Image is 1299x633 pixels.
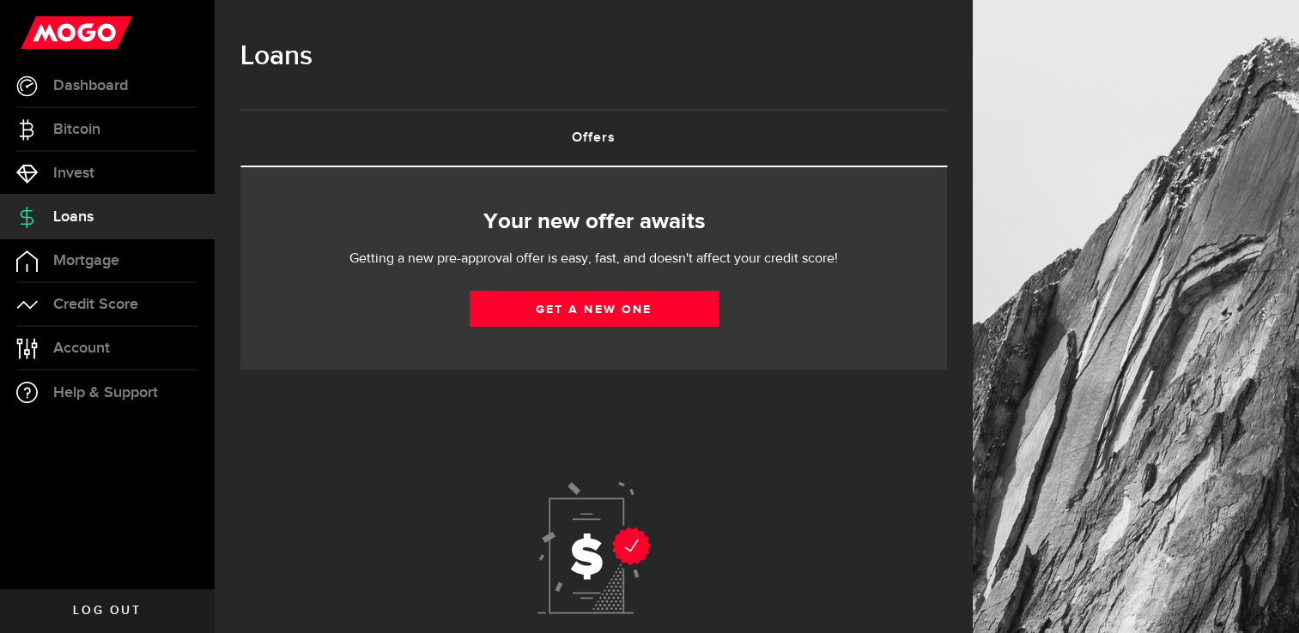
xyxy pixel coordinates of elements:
[240,34,947,79] h1: Loans
[266,204,921,240] h2: Your new offer awaits
[73,605,141,617] span: Log out
[53,385,158,401] span: Help & Support
[53,78,128,93] span: Dashboard
[470,291,719,327] a: Get a new one
[240,109,947,167] ul: Tabs Navigation
[53,209,94,225] span: Loans
[53,253,119,268] span: Mortgage
[298,249,890,269] p: Getting a new pre-approval offer is easy, fast, and doesn't affect your credit score!
[1227,561,1299,633] iframe: LiveChat chat widget
[53,341,110,356] span: Account
[53,122,100,137] span: Bitcoin
[53,297,138,312] span: Credit Score
[240,111,947,166] a: Offers
[53,166,94,181] span: Invest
